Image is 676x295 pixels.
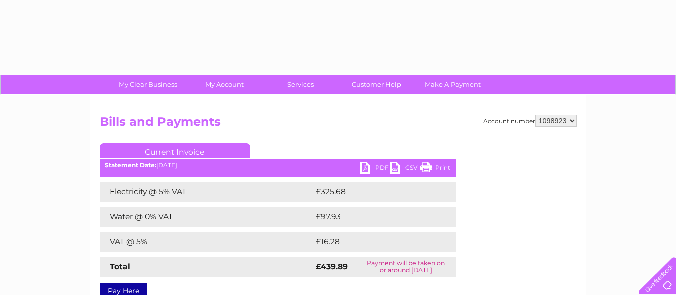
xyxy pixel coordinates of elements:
[259,75,342,94] a: Services
[360,162,390,176] a: PDF
[100,182,313,202] td: Electricity @ 5% VAT
[313,182,438,202] td: £325.68
[100,162,456,169] div: [DATE]
[420,162,450,176] a: Print
[335,75,418,94] a: Customer Help
[183,75,266,94] a: My Account
[100,115,577,134] h2: Bills and Payments
[100,143,250,158] a: Current Invoice
[357,257,455,277] td: Payment will be taken on or around [DATE]
[316,262,348,271] strong: £439.89
[483,115,577,127] div: Account number
[105,161,156,169] b: Statement Date:
[411,75,494,94] a: Make A Payment
[313,207,435,227] td: £97.93
[100,232,313,252] td: VAT @ 5%
[107,75,189,94] a: My Clear Business
[100,207,313,227] td: Water @ 0% VAT
[313,232,434,252] td: £16.28
[390,162,420,176] a: CSV
[110,262,130,271] strong: Total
